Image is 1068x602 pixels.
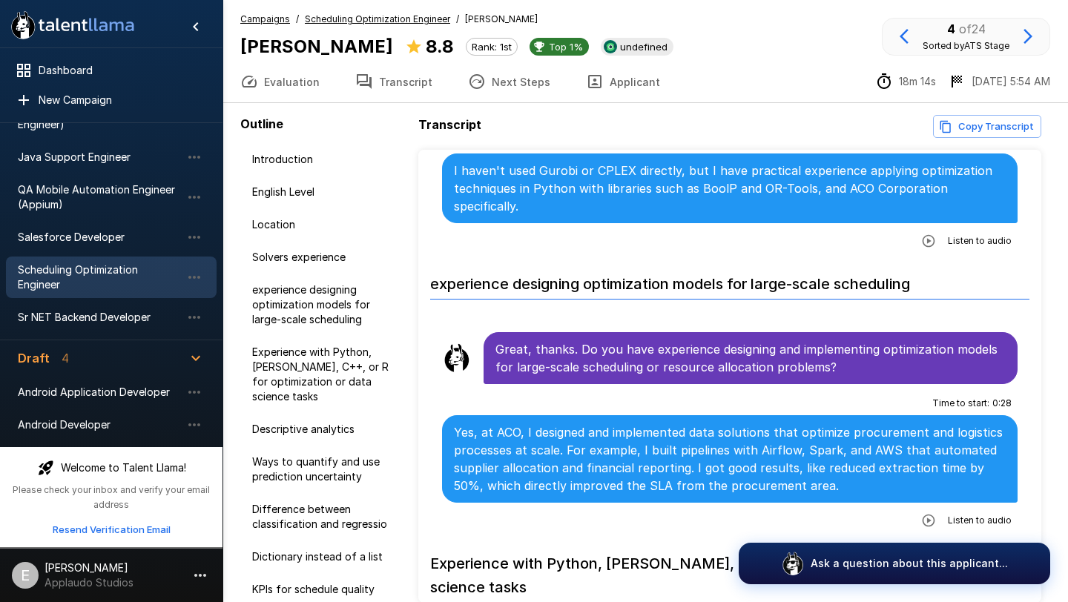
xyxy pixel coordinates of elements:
span: Descriptive analytics [252,422,400,437]
b: Outline [240,116,283,131]
button: Evaluation [222,61,337,102]
p: [DATE] 5:54 AM [972,74,1050,89]
span: Top 1% [543,41,589,53]
span: Introduction [252,152,400,167]
span: experience designing optimization models for large-scale scheduling [252,282,400,327]
div: View profile in SmartRecruiters [601,38,673,56]
button: Transcript [337,61,450,102]
span: of 24 [959,21,986,36]
p: 18m 14s [899,74,936,89]
span: Dictionary instead of a list [252,549,400,564]
div: experience designing optimization models for large-scale scheduling [240,277,412,333]
b: [PERSON_NAME] [240,36,393,57]
div: Dictionary instead of a list [240,543,412,570]
div: Difference between classification and regressio [240,496,412,537]
span: [PERSON_NAME] [465,12,538,27]
span: Difference between classification and regressio [252,502,400,532]
u: Scheduling Optimization Engineer [305,13,450,24]
span: Experience with Python, [PERSON_NAME], C++, or R for optimization or data science tasks [252,345,400,404]
span: English Level [252,185,400,199]
div: Ways to quantify and use prediction uncertainty [240,449,412,490]
button: Applicant [568,61,678,102]
button: Ask a question about this applicant... [739,543,1050,584]
span: Sorted by ATS Stage [923,40,1009,51]
button: Copy transcript [933,115,1041,138]
img: logo_glasses@2x.png [781,552,805,575]
span: Solvers experience [252,250,400,265]
span: Ways to quantify and use prediction uncertainty [252,454,400,484]
div: Experience with Python, [PERSON_NAME], C++, or R for optimization or data science tasks [240,339,412,410]
span: Listen to audio [948,234,1012,248]
span: / [456,12,459,27]
div: Location [240,211,412,238]
p: Great, thanks. Do you have experience designing and implementing optimization models for large-sc... [495,340,1006,376]
b: 4 [947,21,955,36]
span: / [296,12,299,27]
b: 8.8 [426,36,454,57]
div: English Level [240,179,412,205]
div: The time between starting and completing the interview [875,73,936,90]
p: Ask a question about this applicant... [811,556,1008,571]
span: Location [252,217,400,232]
b: Transcript [418,117,481,132]
img: llama_clean.png [442,343,472,373]
span: Listen to audio [948,513,1012,528]
span: 0 : 28 [992,396,1012,411]
span: undefined [614,41,673,53]
div: Descriptive analytics [240,416,412,443]
div: Introduction [240,146,412,173]
div: Solvers experience [240,244,412,271]
div: The date and time when the interview was completed [948,73,1050,90]
span: Rank: 1st [467,41,517,53]
u: Campaigns [240,13,290,24]
button: Next Steps [450,61,568,102]
span: Time to start : [932,396,989,411]
h6: experience designing optimization models for large-scale scheduling [430,260,1029,300]
p: Yes, at ACO, I designed and implemented data solutions that optimize procurement and logistics pr... [454,423,1006,494]
img: smartrecruiters_logo.jpeg [604,40,617,53]
span: KPIs for schedule quality [252,582,400,597]
p: I haven't used Gurobi or CPLEX directly, but I have practical experience applying optimization te... [454,162,1006,215]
